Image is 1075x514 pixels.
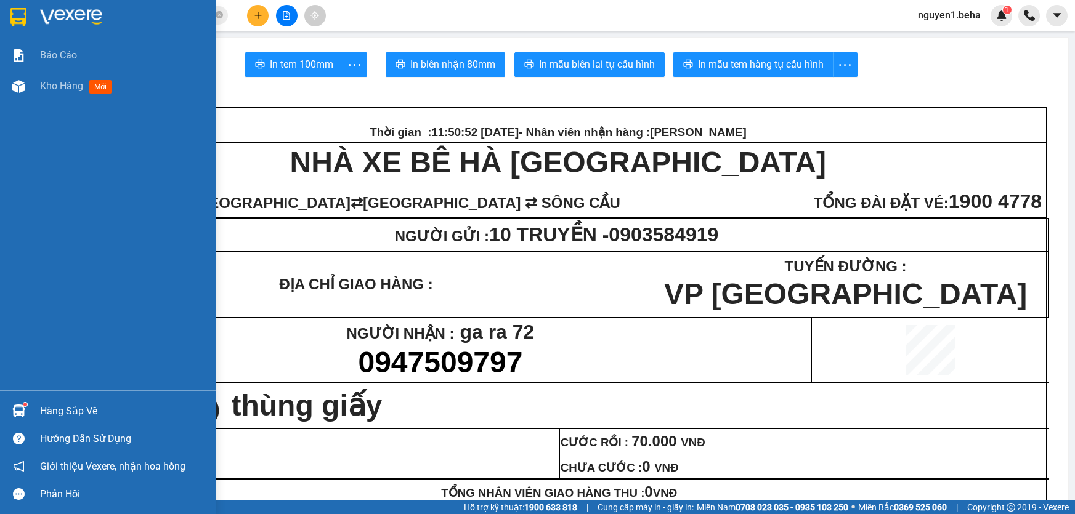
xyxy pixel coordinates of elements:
[40,459,185,474] span: Giới thiệu Vexere, nhận hoa hồng
[247,5,269,26] button: plus
[134,195,351,211] span: TUYẾN: [GEOGRAPHIC_DATA]
[650,461,678,474] span: VNĐ
[347,325,455,342] span: NGƯỜI NHẬN :
[644,483,652,500] span: 0
[697,500,848,514] span: Miền Nam
[894,502,947,512] strong: 0369 525 060
[609,223,718,246] span: 0903584919
[644,486,677,499] span: VNĐ
[40,402,206,420] div: Hàng sắp về
[431,126,519,139] span: 11:50:52 [DATE]
[13,433,25,444] span: question-circle
[245,52,343,77] button: printerIn tem 100mm
[996,10,1007,21] img: icon-new-feature
[785,258,907,275] span: TUYẾN ĐƯỜNG :
[40,485,206,504] div: Phản hồi
[650,126,747,139] span: [PERSON_NAME]
[363,195,620,211] span: [GEOGRAPHIC_DATA] ⇄ SÔNG CẦU
[290,146,826,179] strong: NHÀ XE BÊ HÀ [GEOGRAPHIC_DATA]
[343,57,367,73] span: more
[586,500,588,514] span: |
[642,458,650,475] span: 0
[908,7,991,23] span: nguyen1.beha
[396,59,405,71] span: printer
[343,52,367,77] button: more
[13,488,25,500] span: message
[255,59,265,71] span: printer
[40,80,83,92] span: Kho hàng
[167,398,220,420] span: KIỆN)
[40,47,77,63] span: Báo cáo
[514,52,665,77] button: printerIn mẫu biên lai tự cấu hình
[270,57,333,72] span: In tem 100mm
[10,8,26,26] img: logo-vxr
[1003,6,1012,14] sup: 1
[539,57,655,72] span: In mẫu biên lai tự cấu hình
[677,436,705,449] span: VNĐ
[441,486,677,499] span: TỔNG NHÂN VIÊN GIAO HÀNG THU :
[598,500,694,514] span: Cung cấp máy in - giấy in:
[460,321,534,343] span: ga ra 72
[386,52,505,77] button: printerIn biên nhận 80mm
[13,460,25,472] span: notification
[254,11,262,20] span: plus
[956,500,958,514] span: |
[216,10,223,22] span: close-circle
[280,276,433,292] strong: ĐỊA CHỈ GIAO HÀNG :
[282,11,291,20] span: file-add
[370,126,746,139] span: Thời gian : - Nhân viên nhận hàng :
[631,433,676,449] span: 70.000
[814,195,949,211] span: TỔNG ĐÀI ĐẶT VÉ:
[1052,10,1063,21] span: caret-down
[561,436,705,449] span: CƯỚC RỒI :
[310,11,319,20] span: aim
[698,57,824,72] span: In mẫu tem hàng tự cấu hình
[40,430,206,448] div: Hướng dẫn sử dụng
[489,223,718,246] span: 10 TRUYỀN -
[89,80,112,94] span: mới
[1005,6,1009,14] span: 1
[410,57,495,72] span: In biên nhận 80mm
[524,502,577,512] strong: 1900 633 818
[1007,503,1015,512] span: copyright
[1024,10,1035,21] img: phone-icon
[23,403,27,406] sup: 1
[858,500,947,514] span: Miền Bắc
[304,5,326,26] button: aim
[949,190,1042,212] span: 1900 4778
[395,228,723,244] span: NGƯỜI GỬI :
[12,404,25,417] img: warehouse-icon
[834,57,857,73] span: more
[524,59,534,71] span: printer
[683,59,693,71] span: printer
[1046,5,1068,26] button: caret-down
[851,505,855,510] span: ⚪️
[736,502,848,512] strong: 0708 023 035 - 0935 103 250
[673,52,834,77] button: printerIn mẫu tem hàng tự cấu hình
[231,389,382,422] span: thùng giấy
[664,278,1027,310] span: VP [GEOGRAPHIC_DATA]
[464,500,577,514] span: Hỗ trợ kỹ thuật:
[276,5,298,26] button: file-add
[12,80,25,93] img: warehouse-icon
[351,195,363,211] span: ⇄
[561,461,679,474] span: CHƯA CƯỚC :
[12,49,25,62] img: solution-icon
[833,52,858,77] button: more
[358,346,522,379] span: 0947509797
[216,11,223,18] span: close-circle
